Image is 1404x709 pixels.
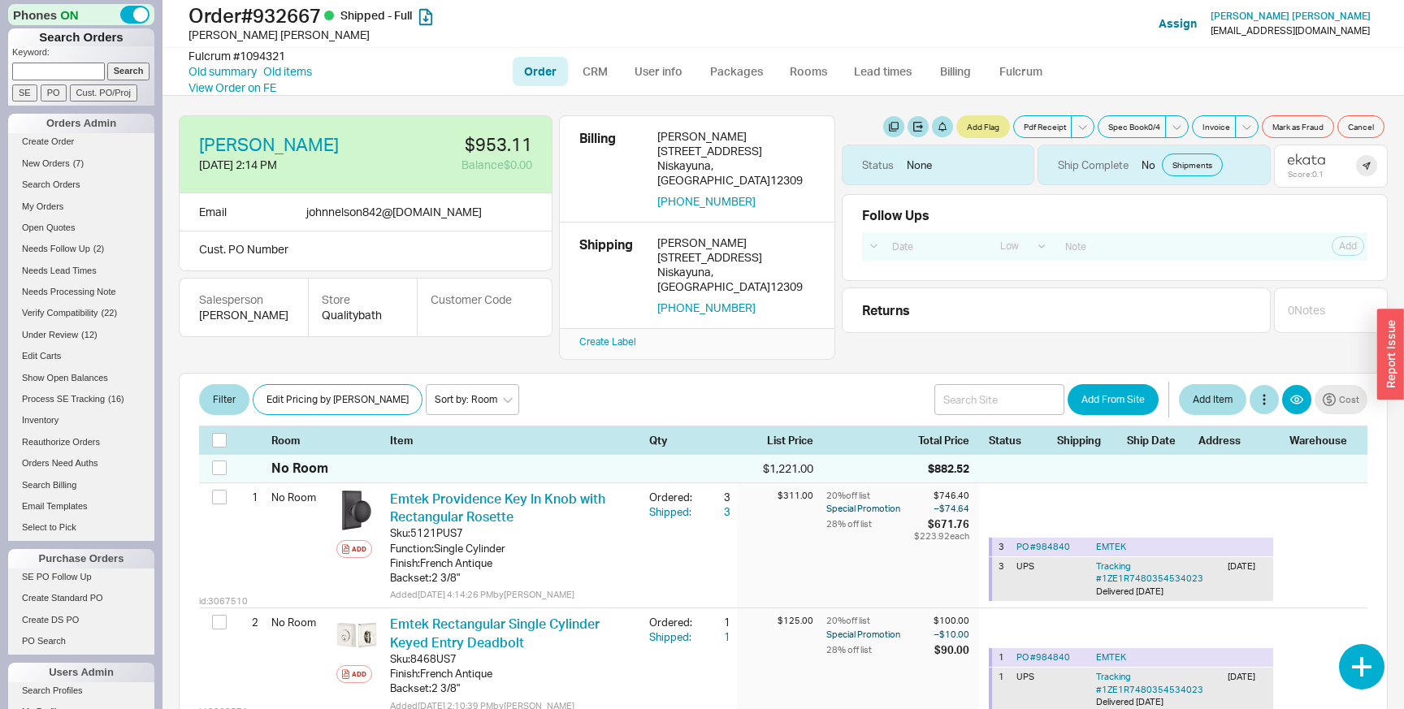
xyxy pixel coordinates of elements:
a: My Orders [8,198,154,215]
div: Add [352,543,366,556]
span: Needs Processing Note [22,287,116,296]
div: Follow Ups [862,208,929,223]
a: [PERSON_NAME] [PERSON_NAME] [1211,11,1371,22]
div: $746.40 [914,490,969,502]
div: 1 [701,615,730,629]
div: 0 Note s [1288,302,1325,318]
span: Delivered [1096,696,1134,707]
span: UPS [1016,671,1034,682]
div: Shipped: [649,504,701,519]
div: Sku: [390,651,410,666]
div: Ordered: [649,615,701,629]
a: Inventory [8,412,154,429]
div: [STREET_ADDRESS] [657,250,815,265]
div: $100.00 [934,615,969,627]
div: 1 [999,651,1010,664]
div: 2 [238,608,258,636]
div: Purchase Orders [8,549,154,568]
div: Item [390,433,643,447]
div: $90.00 [934,642,969,657]
div: Ship Date [1127,433,1189,447]
a: Billing [927,57,984,86]
div: $671.76 [914,517,969,531]
div: Status [862,158,894,172]
a: PO Search [8,633,154,650]
a: Reauthorize Orders [8,434,154,451]
button: [PHONE_NUMBER] [657,194,756,209]
div: 28 % off list [826,642,930,657]
a: Create Standard PO [8,590,154,607]
button: Mark as Fraud [1262,115,1334,138]
a: View Order on FE [188,80,276,94]
button: Shipped:1 [649,629,730,644]
input: Date [883,236,987,257]
span: ( 12 ) [81,330,97,339]
a: Verify Compatibility(22) [8,305,154,322]
div: [STREET_ADDRESS] [657,144,815,158]
div: Room [271,433,330,447]
a: Create Label [579,335,636,348]
button: Edit Pricing by [PERSON_NAME] [253,384,422,415]
div: Special Promotion [826,628,930,641]
span: ( 2 ) [93,244,104,253]
span: ( 7 ) [73,158,84,168]
div: 1 [238,483,258,511]
a: CRM [571,57,619,86]
button: Spec Book0/4 [1098,115,1166,138]
button: Add [1332,236,1364,256]
div: Niskayuna , [GEOGRAPHIC_DATA] 12309 [657,265,815,294]
div: [PERSON_NAME] [PERSON_NAME] [188,27,706,43]
button: Add [336,540,372,558]
input: Cust. PO/Proj [70,84,137,102]
div: Added [DATE] 4:14:26 PM by [PERSON_NAME] [390,588,636,601]
div: [PERSON_NAME] [657,129,815,144]
a: Shipments [1162,153,1223,176]
p: Keyword: [12,46,154,63]
a: Orders Need Auths [8,455,154,472]
span: Add Item [1193,390,1233,409]
span: Invoice [1202,120,1230,133]
a: User info [622,57,695,86]
div: 28 % off list [826,517,911,531]
div: Qty [649,433,730,447]
div: Cust. PO Number [179,231,552,271]
div: List Price [737,433,813,447]
div: [EMAIL_ADDRESS][DOMAIN_NAME] [1211,25,1370,37]
span: ON [60,6,79,24]
span: Add [1339,240,1357,253]
span: Process SE Tracking [22,394,105,404]
div: – $74.64 [914,502,969,515]
span: Cancel [1348,120,1374,133]
span: [DATE] [1136,586,1163,597]
a: Select to Pick [8,519,154,536]
div: [PERSON_NAME] [657,236,815,250]
span: UPS [1016,560,1034,572]
div: – $10.00 [934,628,969,641]
div: Status [989,433,1047,447]
span: Verify Compatibility [22,308,98,318]
div: Function : Single Cylinder [390,541,636,556]
div: No [1038,145,1271,185]
span: Spec Book 0 / 4 [1108,120,1160,133]
div: Ship Complete [1058,158,1129,172]
a: Search Profiles [8,682,154,699]
button: Add [336,665,372,683]
button: [PHONE_NUMBER] [657,300,756,315]
div: Salesperson [199,292,288,308]
div: [DATE] [1228,560,1267,598]
a: Edit Carts [8,348,154,365]
button: Add Item [1179,384,1246,415]
span: Shipments [1172,158,1212,171]
span: Pdf Receipt [1024,120,1066,133]
a: PO #984840 [1016,651,1070,663]
div: [PERSON_NAME] [199,307,288,323]
span: EMTEK [1096,651,1126,663]
a: Show Open Balances [8,370,154,387]
span: Under Review [22,330,78,339]
div: No Room [271,483,330,511]
a: New Orders(7) [8,155,154,172]
span: id: 3067510 [199,595,248,607]
a: Needs Lead Times [8,262,154,279]
span: ( 22 ) [102,308,118,318]
div: Total Price [918,433,979,447]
